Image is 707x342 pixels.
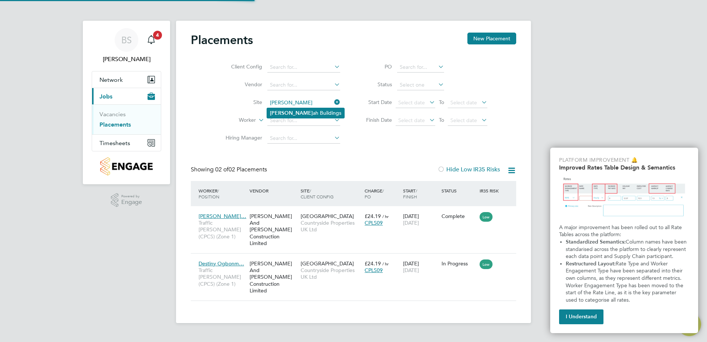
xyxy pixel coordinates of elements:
div: Site [299,184,363,203]
input: Search for... [267,80,340,90]
span: Select date [450,117,477,124]
span: Select date [398,117,425,124]
label: Status [359,81,392,88]
span: Destiny Ogbonm… [199,260,244,267]
span: / Position [199,188,219,199]
span: Select date [450,99,477,106]
span: Bradley Sedge [92,55,161,64]
b: [PERSON_NAME] [270,110,313,116]
span: Select date [398,99,425,106]
span: 02 of [215,166,229,173]
strong: Standardized Semantics: [566,239,626,245]
a: Placements [99,121,131,128]
a: Go to home page [92,157,161,175]
span: / hr [382,261,389,266]
div: Status [440,184,478,197]
nav: Main navigation [83,21,170,184]
input: Search for... [267,133,340,144]
button: I Understand [559,309,603,324]
div: [DATE] [401,209,440,230]
h2: Improved Rates Table Design & Semantics [559,164,689,171]
span: 4 [153,31,162,40]
span: / PO [365,188,384,199]
span: Rate Type and Worker Engagement Type have been separated into their own columns, as they represen... [566,261,685,303]
div: [DATE] [401,256,440,277]
div: Complete [442,213,476,219]
span: Low [480,259,493,269]
label: Site [220,99,262,105]
label: Finish Date [359,117,392,123]
div: Worker [197,184,248,203]
span: Engage [121,199,142,205]
span: To [437,115,446,125]
span: £24.19 [365,260,381,267]
div: IR35 Risk [478,184,503,197]
div: [PERSON_NAME] And [PERSON_NAME] Construction Limited [248,256,299,298]
input: Select one [397,80,444,90]
input: Search for... [397,62,444,73]
span: / Client Config [301,188,334,199]
span: Low [480,212,493,222]
label: Hide Low IR35 Risks [437,166,500,173]
label: Vendor [220,81,262,88]
span: [GEOGRAPHIC_DATA] [301,213,354,219]
div: In Progress [442,260,476,267]
label: Client Config [220,63,262,70]
span: £24.19 [365,213,381,219]
div: Charge [363,184,401,203]
img: Updated Rates Table Design & Semantics [559,174,689,221]
div: Showing [191,166,268,174]
span: CPLS09 [365,219,383,226]
span: BS [121,35,132,45]
div: Improved Rate Table Semantics [550,148,698,333]
label: Worker [213,117,256,124]
a: Go to account details [92,28,161,64]
h2: Placements [191,33,253,47]
input: Search for... [267,62,340,73]
span: To [437,97,446,107]
input: Search for... [267,98,340,108]
a: Vacancies [99,111,126,118]
p: A major improvement has been rolled out to all Rate Tables across the platform: [559,224,689,238]
span: 02 Placements [215,166,267,173]
span: CPLS09 [365,267,383,274]
input: Search for... [267,115,340,126]
img: countryside-properties-logo-retina.png [100,157,152,175]
p: Platform Improvement 🔔 [559,157,689,164]
span: [PERSON_NAME]… [199,213,246,219]
span: [DATE] [403,267,419,274]
span: Powered by [121,193,142,199]
span: Countryside Properties UK Ltd [301,267,361,280]
span: Jobs [99,93,112,100]
span: Timesheets [99,140,130,147]
span: / hr [382,214,389,219]
div: Vendor [248,184,299,197]
span: [GEOGRAPHIC_DATA] [301,260,354,267]
span: Traffic [PERSON_NAME] (CPCS) (Zone 1) [199,267,246,287]
label: PO [359,63,392,70]
button: New Placement [467,33,516,44]
span: Column names have been standarised across the platform to clearly represent each data point and S... [566,239,688,259]
li: ah Buildings [267,108,344,118]
span: Countryside Properties UK Ltd [301,219,361,233]
strong: Restructured Layout: [566,261,616,267]
label: Hiring Manager [220,134,262,141]
span: Network [99,76,123,83]
label: Start Date [359,99,392,105]
span: Traffic [PERSON_NAME] (CPCS) (Zone 1) [199,219,246,240]
span: [DATE] [403,219,419,226]
span: / Finish [403,188,417,199]
div: Start [401,184,440,203]
div: [PERSON_NAME] And [PERSON_NAME] Construction Limited [248,209,299,250]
